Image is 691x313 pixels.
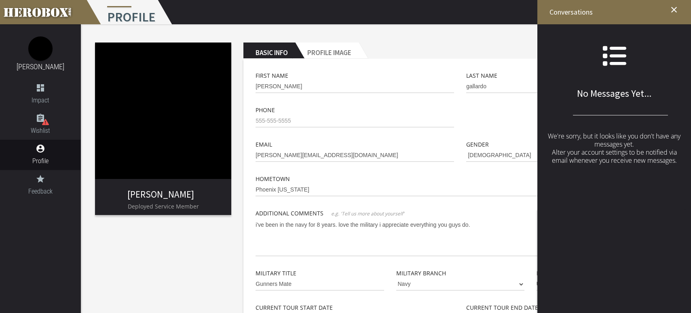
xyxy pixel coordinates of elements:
h2: Basic Info [243,43,295,59]
label: Email [256,140,272,149]
a: [PERSON_NAME] [127,188,194,200]
a: [PERSON_NAME] [17,62,64,71]
label: Additional Comments [256,209,323,218]
h2: No Messages Yet... [537,44,691,99]
span: We're sorry, but it looks like you don't have any messages yet. [548,132,680,149]
img: image [28,36,53,61]
span: e.g. 'Tell us more about yourself' [331,210,404,217]
label: Military Branch [396,268,446,278]
label: Military Title [256,268,296,278]
label: First Name [256,71,288,80]
i: account_circle [36,144,45,153]
label: Current Tour Start Date [256,303,333,312]
label: Military Base [537,268,577,278]
div: No Messages Yet... [537,24,691,198]
i: close [669,5,679,15]
label: Phone [256,105,275,115]
label: Gender [466,140,489,149]
input: 555-555-5555 [256,115,454,128]
span: Conversations [549,7,593,17]
label: Last Name [466,71,497,80]
label: Current Tour End Date [466,303,538,312]
p: Deployed Service Member [95,202,231,211]
span: Alter your account settings to be notified via email whenever you receive new messages. [552,148,677,165]
label: Hometown [256,174,290,183]
h2: Profile Image [295,43,359,59]
img: image [95,43,231,179]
